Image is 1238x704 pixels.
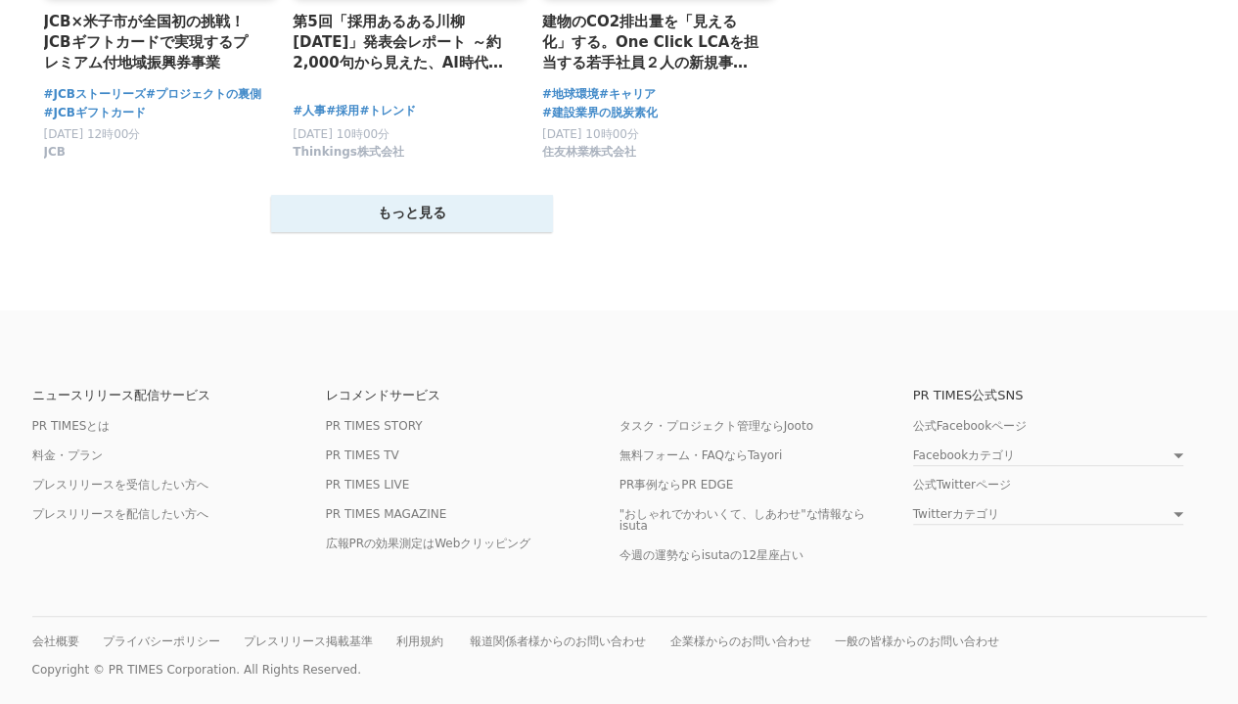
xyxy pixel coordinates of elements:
a: プライバシーポリシー [103,634,220,648]
a: PR TIMES TV [326,448,399,462]
a: プレスリリースを受信したい方へ [32,478,208,492]
button: もっと見る [271,195,553,232]
a: JCB×米子市が全国初の挑戦！ JCBギフトカードで実現するプレミアム付地域振興券事業 [44,11,262,74]
a: 公式Twitterページ [913,478,1011,492]
a: 会社概要 [32,634,79,648]
a: #地球環境 [542,85,599,104]
a: "おしゃれでかわいくて、しあわせ"な情報ならisuta [619,507,865,533]
a: PR TIMES LIVE [326,478,410,492]
span: 住友林業株式会社 [542,144,636,161]
a: #建設業界の脱炭素化 [542,104,658,122]
p: PR TIMES公式SNS [913,389,1207,401]
span: JCB [44,144,66,161]
a: 無料フォーム・FAQならTayori [619,448,783,462]
a: 住友林業株式会社 [542,150,636,164]
a: PR事例ならPR EDGE [619,478,734,492]
a: 一般の皆様からのお問い合わせ [834,634,998,648]
p: ニュースリリース配信サービス [32,389,326,401]
a: #JCBギフトカード [44,104,146,122]
a: 公式Facebookページ [913,419,1027,433]
p: Copyright © PR TIMES Corporation. All Rights Reserved. [32,663,1207,677]
a: 料金・プラン [32,448,103,462]
a: #プロジェクトの裏側 [146,85,261,104]
a: #人事 [293,102,326,120]
a: 企業様からのお問い合わせ [669,634,810,648]
a: #採用 [326,102,359,120]
span: [DATE] 12時00分 [44,127,141,141]
a: 利用規約 [396,634,443,648]
a: PR TIMES MAGAZINE [326,507,447,521]
a: プレスリリース掲載基準 [244,634,373,648]
a: #トレンド [359,102,416,120]
a: タスク・プロジェクト管理ならJooto [619,419,813,433]
a: 報道関係者様からのお問い合わせ [470,634,646,648]
a: Twitterカテゴリ [913,508,1183,525]
a: 建物のCO2排出量を「見える化」する。One Click LCAを担当する若手社員２人の新規事業へかける想い [542,11,760,74]
a: 今週の運勢ならisutaの12星座占い [619,548,804,562]
a: 第5回「採用あるある川柳[DATE]」発表会レポート ～約2,000句から見えた、AI時代の採用で「人」がすべきことは？～ [293,11,511,74]
a: 広報PRの効果測定はWebクリッピング [326,537,531,550]
a: PR TIMES STORY [326,419,423,433]
p: レコメンドサービス [326,389,619,401]
a: #キャリア [599,85,656,104]
a: #JCBストーリーズ [44,85,146,104]
a: Facebookカテゴリ [913,449,1183,466]
a: Thinkings株式会社 [293,150,404,164]
span: [DATE] 10時00分 [542,127,639,141]
span: Thinkings株式会社 [293,144,404,161]
a: PR TIMESとは [32,419,111,433]
span: [DATE] 10時00分 [293,127,390,141]
a: プレスリリースを配信したい方へ [32,507,208,521]
a: JCB [44,150,66,164]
